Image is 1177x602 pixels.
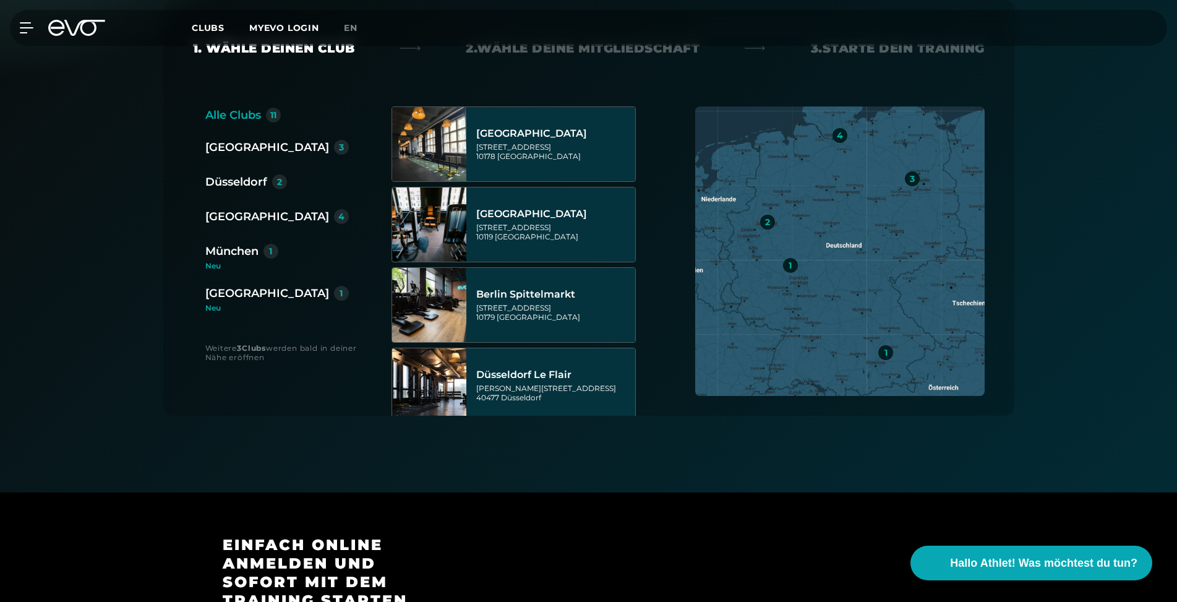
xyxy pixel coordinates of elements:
div: 2 [277,178,282,186]
div: Weitere werden bald in deiner Nähe eröffnen [205,343,367,362]
img: Berlin Spittelmarkt [392,268,466,342]
div: [GEOGRAPHIC_DATA] [205,139,329,156]
div: 4 [338,212,345,221]
div: [GEOGRAPHIC_DATA] [476,208,631,220]
div: [PERSON_NAME][STREET_ADDRESS] 40477 Düsseldorf [476,384,631,402]
div: Neu [205,304,349,312]
span: Hallo Athlet! Was möchtest du tun? [950,555,1137,572]
div: Düsseldorf [205,173,267,191]
div: 1 [269,247,272,256]
div: [STREET_ADDRESS] 10179 [GEOGRAPHIC_DATA] [476,303,631,322]
div: Alle Clubs [205,106,261,124]
img: Berlin Alexanderplatz [392,107,466,181]
div: [STREET_ADDRESS] 10178 [GEOGRAPHIC_DATA] [476,142,631,161]
a: Clubs [192,22,249,33]
div: [STREET_ADDRESS] 10119 [GEOGRAPHIC_DATA] [476,223,631,241]
div: Düsseldorf Le Flair [476,369,631,381]
span: Clubs [192,22,225,33]
div: 1 [340,289,343,298]
div: [GEOGRAPHIC_DATA] [476,127,631,140]
strong: 3 [237,343,242,353]
div: 3 [339,143,344,152]
div: 11 [270,111,276,119]
div: 3 [910,174,915,183]
div: München [205,243,259,260]
strong: Clubs [242,343,266,353]
div: 2 [765,218,770,226]
div: 1 [789,261,792,270]
img: map [695,106,985,396]
img: Düsseldorf Le Flair [392,348,466,423]
div: [GEOGRAPHIC_DATA] [205,285,329,302]
img: Berlin Rosenthaler Platz [392,187,466,262]
div: [GEOGRAPHIC_DATA] [205,208,329,225]
div: 1 [884,348,888,357]
span: en [344,22,357,33]
div: Neu [205,262,359,270]
button: Hallo Athlet! Was möchtest du tun? [910,546,1152,580]
div: 4 [837,131,843,140]
a: MYEVO LOGIN [249,22,319,33]
a: en [344,21,372,35]
div: Berlin Spittelmarkt [476,288,631,301]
